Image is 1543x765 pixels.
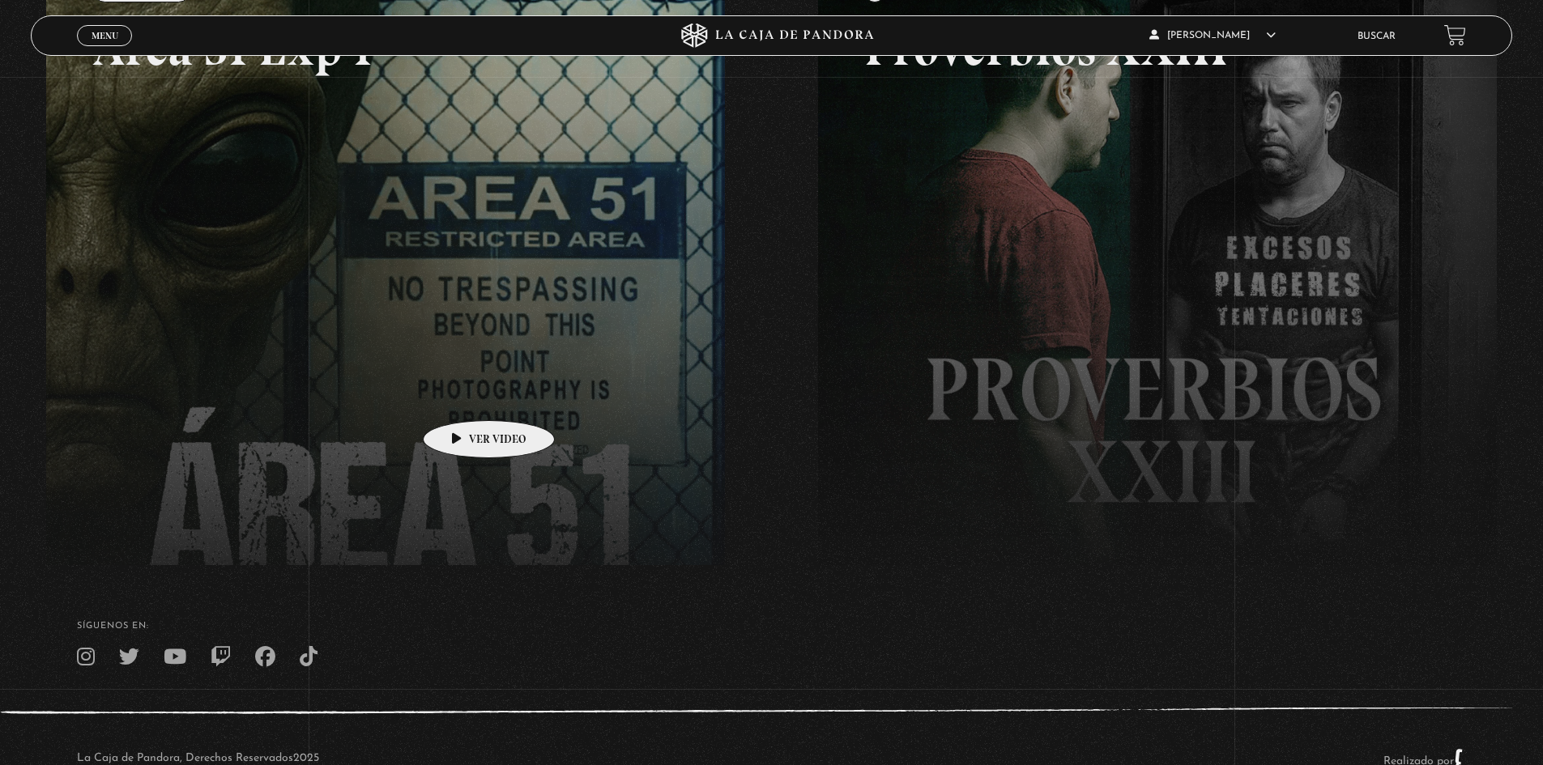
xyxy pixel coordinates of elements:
span: [PERSON_NAME] [1149,31,1276,40]
h4: SÍguenos en: [77,622,1466,631]
span: Cerrar [86,45,124,56]
a: View your shopping cart [1444,24,1466,46]
span: Menu [92,31,118,40]
a: Buscar [1358,32,1396,41]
